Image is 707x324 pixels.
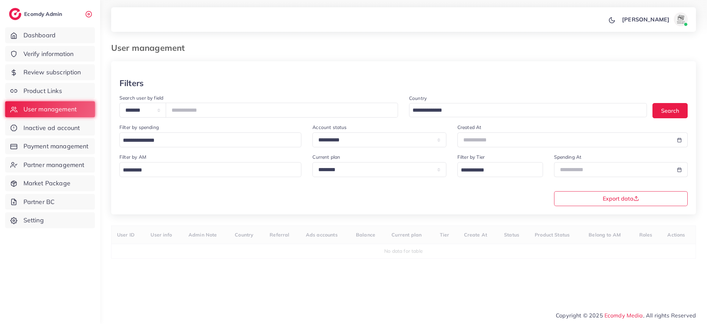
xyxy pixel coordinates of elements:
[23,197,55,206] span: Partner BC
[5,46,95,62] a: Verify information
[24,11,64,17] h2: Ecomdy Admin
[652,103,688,118] button: Search
[23,216,44,225] span: Setting
[457,162,543,177] div: Search for option
[5,64,95,80] a: Review subscription
[5,175,95,191] a: Market Package
[554,154,582,160] label: Spending At
[622,15,669,24] p: [PERSON_NAME]
[5,212,95,228] a: Setting
[410,105,638,116] input: Search for option
[5,101,95,117] a: User management
[120,165,292,176] input: Search for option
[119,162,301,177] div: Search for option
[23,123,80,132] span: Inactive ad account
[457,124,482,131] label: Created At
[23,31,56,40] span: Dashboard
[23,86,62,95] span: Product Links
[120,135,292,146] input: Search for option
[458,165,534,176] input: Search for option
[312,124,347,131] label: Account status
[409,103,647,117] div: Search for option
[23,105,77,114] span: User management
[556,311,696,320] span: Copyright © 2025
[9,8,64,20] a: logoEcomdy Admin
[23,179,70,188] span: Market Package
[312,154,340,160] label: Current plan
[119,78,144,88] h3: Filters
[119,94,163,101] label: Search user by field
[5,83,95,99] a: Product Links
[23,68,81,77] span: Review subscription
[409,95,427,102] label: Country
[23,142,89,151] span: Payment management
[111,43,190,53] h3: User management
[23,49,74,58] span: Verify information
[119,132,301,147] div: Search for option
[5,157,95,173] a: Partner management
[603,196,639,201] span: Export data
[5,194,95,210] a: Partner BC
[618,12,690,26] a: [PERSON_NAME]avatar
[457,154,485,160] label: Filter by Tier
[23,160,85,169] span: Partner management
[604,312,643,319] a: Ecomdy Media
[119,154,146,160] label: Filter by AM
[119,124,159,131] label: Filter by spending
[5,27,95,43] a: Dashboard
[5,120,95,136] a: Inactive ad account
[554,191,688,206] button: Export data
[5,138,95,154] a: Payment management
[9,8,21,20] img: logo
[674,12,688,26] img: avatar
[643,311,696,320] span: , All rights Reserved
